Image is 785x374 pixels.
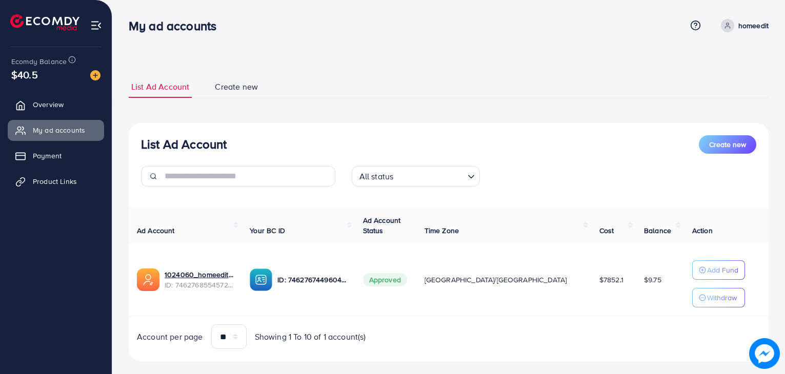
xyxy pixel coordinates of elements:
[137,225,175,236] span: Ad Account
[8,94,104,115] a: Overview
[165,269,233,280] a: 1024060_homeedit7_1737561213516
[644,275,661,285] span: $9.75
[137,268,159,291] img: ic-ads-acc.e4c84228.svg
[8,120,104,140] a: My ad accounts
[357,169,396,184] span: All status
[352,166,480,186] div: Search for option
[255,331,366,343] span: Showing 1 To 10 of 1 account(s)
[396,167,463,184] input: Search for option
[699,135,756,154] button: Create new
[250,225,285,236] span: Your BC ID
[425,275,567,285] span: [GEOGRAPHIC_DATA]/[GEOGRAPHIC_DATA]
[90,70,100,80] img: image
[8,171,104,192] a: Product Links
[425,225,459,236] span: Time Zone
[599,225,614,236] span: Cost
[33,125,85,135] span: My ad accounts
[709,139,746,150] span: Create new
[33,99,64,110] span: Overview
[215,81,258,93] span: Create new
[8,146,104,166] a: Payment
[749,338,780,369] img: image
[131,81,189,93] span: List Ad Account
[692,225,713,236] span: Action
[599,275,623,285] span: $7852.1
[692,288,745,307] button: Withdraw
[644,225,671,236] span: Balance
[33,176,77,186] span: Product Links
[11,67,38,82] span: $40.5
[363,215,401,236] span: Ad Account Status
[165,280,233,290] span: ID: 7462768554572742672
[137,331,203,343] span: Account per page
[33,151,62,161] span: Payment
[129,18,225,33] h3: My ad accounts
[90,19,102,31] img: menu
[141,137,227,152] h3: List Ad Account
[707,292,737,304] p: Withdraw
[707,264,738,276] p: Add Fund
[165,269,233,290] div: <span class='underline'>1024060_homeedit7_1737561213516</span></br>7462768554572742672
[10,14,79,30] img: logo
[692,260,745,280] button: Add Fund
[717,19,769,32] a: homeedit
[250,268,272,291] img: ic-ba-acc.ded83a64.svg
[738,19,769,32] p: homeedit
[11,56,67,67] span: Ecomdy Balance
[277,274,346,286] p: ID: 7462767449604177937
[363,273,407,286] span: Approved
